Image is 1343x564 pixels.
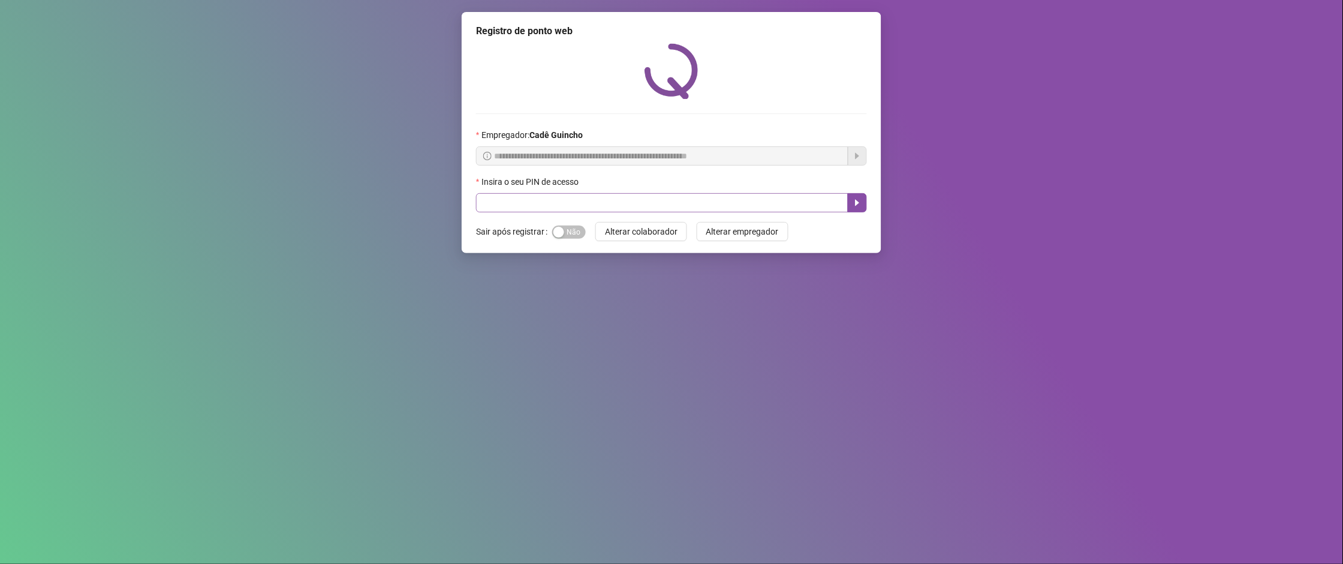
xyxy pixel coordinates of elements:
[481,128,583,142] span: Empregador :
[706,225,779,238] span: Alterar empregador
[595,222,687,241] button: Alterar colaborador
[476,175,586,188] label: Insira o seu PIN de acesso
[645,43,698,99] img: QRPoint
[476,24,867,38] div: Registro de ponto web
[697,222,788,241] button: Alterar empregador
[483,152,492,160] span: info-circle
[853,198,862,208] span: caret-right
[529,130,583,140] strong: Cadê Guincho
[605,225,677,238] span: Alterar colaborador
[476,222,552,241] label: Sair após registrar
